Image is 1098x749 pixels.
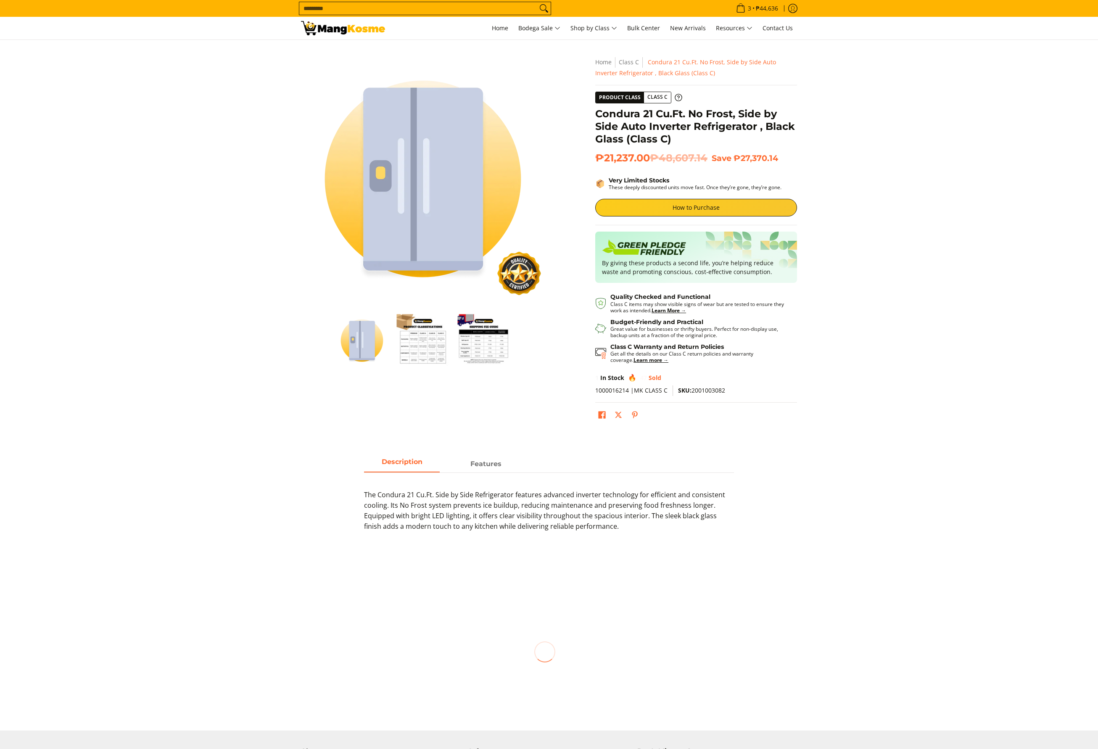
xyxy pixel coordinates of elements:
span: ₱44,636 [755,5,779,11]
p: Get all the details on our Class C return policies and warranty coverage. [610,351,789,363]
del: ₱24.99 [548,686,568,693]
span: SKU: [678,386,692,394]
span: Product Class [596,92,644,103]
a: Learn More → [652,307,686,314]
span: Home [492,24,508,32]
span: Sold [649,374,661,382]
a: Contact Us [758,17,797,40]
a: Description [364,456,440,472]
img: Condura 21 Cu. Ft. Inverter Refrigerator (Class C) l Mang Kosme [301,21,385,35]
a: Bulk Center [623,17,664,40]
a: Product Class Class C [595,92,682,103]
span: Quick Shop [503,700,586,717]
a: New Arrivals [666,17,710,40]
span: Shop by Class [570,23,617,34]
span: 2001003082 [678,386,725,394]
img: Condura 21 Cu.Ft. No Frost, Side by Side Auto Inverter Refrigerator , Black Glass (Class C)-2 [397,314,449,367]
span: Class C [644,92,671,103]
div: Description [364,472,734,540]
img: Condura 21 Cu.Ft. No Frost, Side by Side Auto Inverter Refrigerator , Black Glass (Class C)-1 [336,314,388,367]
h5: Product title [503,670,586,679]
a: Share on Facebook [596,409,608,423]
span: Resources [716,23,752,34]
span: Save [712,153,731,163]
span: In Stock [600,374,624,382]
span: Quick Shop [301,700,385,717]
a: Shop by Class [566,17,621,40]
h5: Product title [402,670,486,679]
p: Class C items may show visible signs of wear but are tested to ensure they work as intended. [610,301,789,314]
span: New Arrivals [670,24,706,32]
h5: Product title [301,670,385,679]
nav: Main Menu [393,17,797,40]
p: By giving these products a second life, you’re helping reduce waste and promoting conscious, cost... [602,258,790,276]
span: Bodega Sale [518,23,560,34]
strong: Class C Warranty and Return Policies [610,343,724,351]
h6: ₱19.99 | [604,685,687,694]
span: 1 [595,374,599,382]
span: • [734,4,781,13]
span: Condura 21 Cu.Ft. No Frost, Side by Side Auto Inverter Refrigerator , Black Glass (Class C) [595,58,776,77]
p: Great value for businesses or thrifty buyers. Perfect for non-display use, backup units at a frac... [610,326,789,338]
h1: Condura 21 Cu.Ft. No Frost, Side by Side Auto Inverter Refrigerator , Black Glass (Class C) [595,108,797,145]
a: Post on X [612,409,624,423]
span: Contact Us [763,24,793,32]
p: The Condura 21 Cu.Ft. Side by Side Refrigerator features advanced inverter technology for efficie... [364,490,734,540]
nav: Breadcrumbs [595,57,797,79]
strong: Quality Checked and Functional [610,293,710,301]
del: ₱24.99 [447,686,467,693]
h6: ₱19.99 | [301,685,385,694]
h6: ₱19.99 | [503,685,586,694]
img: Badge sustainability green pledge friendly [602,238,686,258]
strong: Budget-Friendly and Practical [610,318,703,326]
a: Home [595,58,612,66]
a: Learn more → [633,356,668,364]
span: 1000016214 |MK CLASS C [595,386,668,394]
strong: Features [470,460,501,468]
a: Pin on Pinterest [629,409,641,423]
img: mang-kosme-shipping-fee-guide-infographic [458,314,510,367]
span: ₱27,370.14 [734,153,778,163]
h6: ₱19.99 | [402,685,486,694]
span: 3 [747,5,752,11]
del: ₱24.99 [649,686,669,693]
span: Quick Shop [604,700,687,717]
strong: Very Limited Stocks [609,177,669,184]
p: These deeply discounted units move fast. Once they’re gone, they’re gone. [609,184,781,190]
span: 47 [640,374,647,382]
a: Description 1 [448,456,524,472]
a: Bodega Sale [514,17,565,40]
h5: Product title [604,670,687,679]
a: Resources [712,17,757,40]
img: Condura 21 Cu.Ft. No Frost, Side by Side Auto Inverter Refrigerator , Black Glass (Class C) [301,57,545,301]
button: Search [537,2,551,15]
del: ₱48,607.14 [650,152,707,164]
del: ₱24.99 [346,686,367,693]
span: Bulk Center [627,24,660,32]
a: Home [488,17,512,40]
a: How to Purchase [595,199,797,216]
span: Quick Shop [402,700,486,717]
span: ₱21,237.00 [595,152,707,164]
a: Class C [619,58,639,66]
